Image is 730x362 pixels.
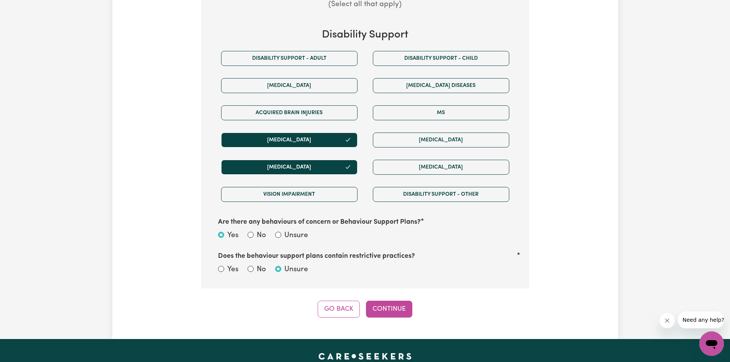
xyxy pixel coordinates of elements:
[221,187,358,202] button: Vision impairment
[227,264,238,275] label: Yes
[284,264,308,275] label: Unsure
[699,331,724,356] iframe: Button to launch messaging window
[366,301,412,318] button: Continue
[318,353,412,359] a: Careseekers home page
[373,78,509,93] button: [MEDICAL_DATA] Diseases
[213,251,517,261] label: Does the behaviour support plans contain restrictive practices?
[221,160,358,175] button: [MEDICAL_DATA]
[227,230,238,241] label: Yes
[221,78,358,93] button: [MEDICAL_DATA]
[221,133,358,147] button: [MEDICAL_DATA]
[257,230,266,241] label: No
[373,105,509,120] button: MS
[373,187,509,202] button: Disability support - Other
[678,311,724,328] iframe: Message from company
[5,5,46,11] span: Need any help?
[257,264,266,275] label: No
[373,51,509,66] button: Disability support - Child
[213,29,517,42] h3: Disability Support
[218,217,421,227] label: Are there any behaviours of concern or Behaviour Support Plans?
[221,51,358,66] button: Disability support - Adult
[659,313,675,328] iframe: Close message
[221,105,358,120] button: Acquired Brain Injuries
[373,160,509,175] button: [MEDICAL_DATA]
[318,301,360,318] button: Go Back
[284,230,308,241] label: Unsure
[373,133,509,147] button: [MEDICAL_DATA]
